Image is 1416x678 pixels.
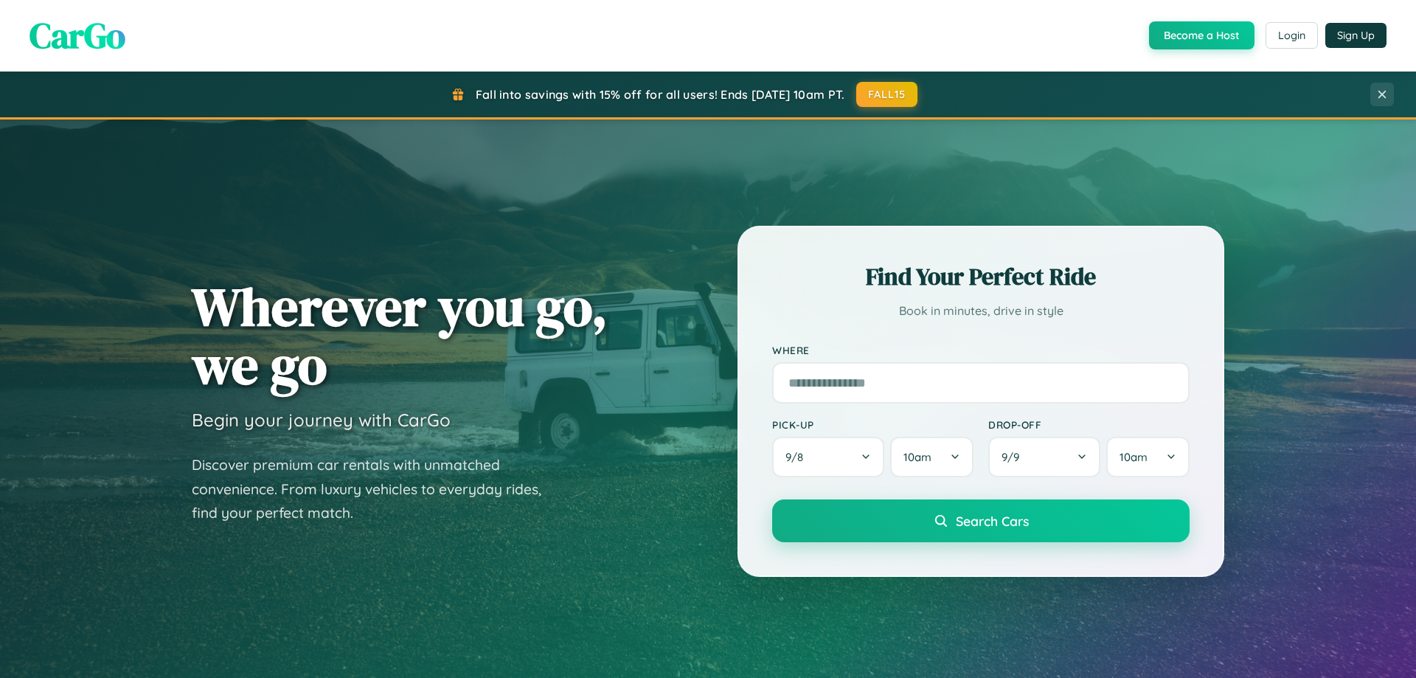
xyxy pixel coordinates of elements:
[890,437,974,477] button: 10am
[1149,21,1254,49] button: Become a Host
[29,11,125,60] span: CarGo
[903,450,931,464] span: 10am
[772,344,1190,356] label: Where
[1002,450,1027,464] span: 9 / 9
[476,87,845,102] span: Fall into savings with 15% off for all users! Ends [DATE] 10am PT.
[772,300,1190,322] p: Book in minutes, drive in style
[192,409,451,431] h3: Begin your journey with CarGo
[192,277,608,394] h1: Wherever you go, we go
[192,453,560,525] p: Discover premium car rentals with unmatched convenience. From luxury vehicles to everyday rides, ...
[956,513,1029,529] span: Search Cars
[1106,437,1190,477] button: 10am
[988,418,1190,431] label: Drop-off
[1325,23,1386,48] button: Sign Up
[772,260,1190,293] h2: Find Your Perfect Ride
[785,450,811,464] span: 9 / 8
[1266,22,1318,49] button: Login
[772,499,1190,542] button: Search Cars
[772,437,884,477] button: 9/8
[772,418,974,431] label: Pick-up
[988,437,1100,477] button: 9/9
[1120,450,1148,464] span: 10am
[856,82,918,107] button: FALL15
